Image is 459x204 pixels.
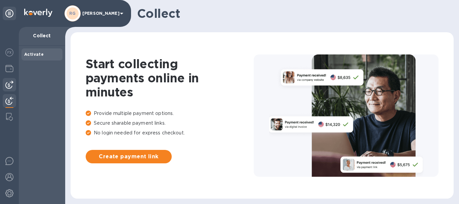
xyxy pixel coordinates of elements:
button: Create payment link [86,150,172,163]
img: Wallets [5,65,13,73]
p: No login needed for express checkout. [86,129,254,136]
h1: Collect [137,6,448,21]
h1: Start collecting payments online in minutes [86,57,254,99]
div: Unpin categories [3,7,16,20]
img: Foreign exchange [5,48,13,56]
p: Secure sharable payment links. [86,120,254,127]
p: [PERSON_NAME] [82,11,116,16]
p: Collect [24,32,60,39]
b: RG [69,11,76,16]
span: Create payment link [91,153,166,161]
img: Logo [24,9,52,17]
p: Provide multiple payment options. [86,110,254,117]
b: Activate [24,52,44,57]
